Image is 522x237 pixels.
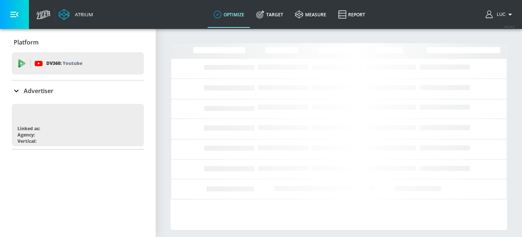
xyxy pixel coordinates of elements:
[12,80,144,101] div: Advertiser
[250,1,289,28] a: Target
[17,125,40,132] div: Linked as:
[17,132,35,138] div: Agency:
[289,1,332,28] a: measure
[12,104,144,146] div: Linked as:Agency:Vertical:
[14,38,39,46] p: Platform
[46,59,82,68] p: DV360:
[17,138,36,144] div: Vertical:
[332,1,371,28] a: Report
[494,12,506,17] span: login as: luc.amatruda@zefr.com
[24,87,53,95] p: Advertiser
[63,59,82,67] p: Youtube
[59,9,93,20] a: Atrium
[12,52,144,75] div: DV360: Youtube
[208,1,250,28] a: optimize
[504,24,515,29] span: v 4.24.0
[486,10,515,19] button: Luc
[72,11,93,18] div: Atrium
[12,32,144,53] div: Platform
